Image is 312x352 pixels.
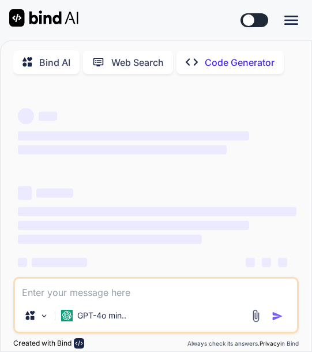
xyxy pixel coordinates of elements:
span: ‌ [36,188,73,198]
span: ‌ [18,186,32,200]
span: ‌ [246,258,255,267]
span: ‌ [18,258,27,267]
img: icon [272,310,283,322]
p: Always check its answers. in Bind [187,339,299,348]
img: attachment [249,309,262,323]
p: Bind AI [39,55,70,69]
span: ‌ [18,207,296,216]
span: ‌ [18,145,227,154]
p: GPT-4o min.. [77,310,126,321]
span: Privacy [260,340,280,347]
span: ‌ [18,108,34,124]
span: ‌ [18,221,249,230]
span: ‌ [18,131,249,140]
span: ‌ [39,112,57,121]
img: Bind AI [9,9,78,27]
span: ‌ [18,235,201,244]
img: Pick Models [39,311,49,321]
span: ‌ [32,258,87,267]
img: bind-logo [74,338,84,349]
p: Web Search [111,55,164,69]
p: Code Generator [205,55,275,69]
span: ‌ [278,258,287,267]
p: Created with Bind [13,339,72,348]
span: ‌ [262,258,271,267]
img: GPT-4o mini [61,310,73,321]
